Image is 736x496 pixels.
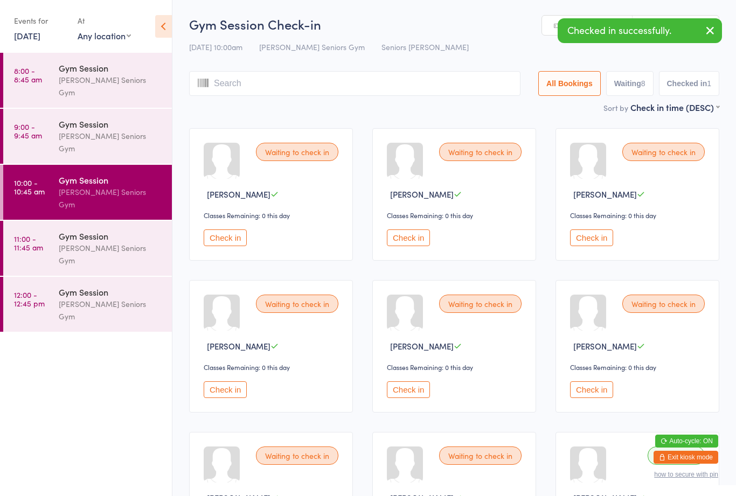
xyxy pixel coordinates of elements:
[558,18,722,43] div: Checked in successfully.
[59,62,163,74] div: Gym Session
[59,298,163,323] div: [PERSON_NAME] Seniors Gym
[390,340,454,352] span: [PERSON_NAME]
[622,143,705,161] div: Waiting to check in
[3,109,172,164] a: 9:00 -9:45 amGym Session[PERSON_NAME] Seniors Gym
[573,340,637,352] span: [PERSON_NAME]
[603,102,628,113] label: Sort by
[3,277,172,332] a: 12:00 -12:45 pmGym Session[PERSON_NAME] Seniors Gym
[78,30,131,41] div: Any location
[189,71,520,96] input: Search
[570,362,708,372] div: Classes Remaining: 0 this day
[207,188,270,200] span: [PERSON_NAME]
[654,471,718,478] button: how to secure with pin
[59,286,163,298] div: Gym Session
[390,188,454,200] span: [PERSON_NAME]
[14,122,42,139] time: 9:00 - 9:45 am
[573,188,637,200] span: [PERSON_NAME]
[439,295,522,313] div: Waiting to check in
[3,221,172,276] a: 11:00 -11:45 amGym Session[PERSON_NAME] Seniors Gym
[387,211,525,220] div: Classes Remaining: 0 this day
[14,290,45,308] time: 12:00 - 12:45 pm
[256,446,338,465] div: Waiting to check in
[659,71,720,96] button: Checked in1
[381,41,469,52] span: Seniors [PERSON_NAME]
[204,211,342,220] div: Classes Remaining: 0 this day
[641,79,645,88] div: 8
[439,446,522,465] div: Waiting to check in
[14,12,67,30] div: Events for
[3,165,172,220] a: 10:00 -10:45 amGym Session[PERSON_NAME] Seniors Gym
[256,295,338,313] div: Waiting to check in
[78,12,131,30] div: At
[570,381,613,398] button: Check in
[387,381,430,398] button: Check in
[204,229,247,246] button: Check in
[622,295,705,313] div: Waiting to check in
[654,451,718,464] button: Exit kiosk mode
[570,229,613,246] button: Check in
[189,41,242,52] span: [DATE] 10:00am
[606,71,654,96] button: Waiting8
[630,101,719,113] div: Check in time (DESC)
[59,118,163,130] div: Gym Session
[59,130,163,155] div: [PERSON_NAME] Seniors Gym
[59,230,163,242] div: Gym Session
[259,41,365,52] span: [PERSON_NAME] Seniors Gym
[189,15,719,33] h2: Gym Session Check-in
[59,242,163,267] div: [PERSON_NAME] Seniors Gym
[204,362,342,372] div: Classes Remaining: 0 this day
[387,362,525,372] div: Classes Remaining: 0 this day
[14,178,45,195] time: 10:00 - 10:45 am
[14,66,42,83] time: 8:00 - 8:45 am
[387,229,430,246] button: Check in
[3,53,172,108] a: 8:00 -8:45 amGym Session[PERSON_NAME] Seniors Gym
[14,30,40,41] a: [DATE]
[570,211,708,220] div: Classes Remaining: 0 this day
[204,381,247,398] button: Check in
[648,446,705,465] div: Checked in
[14,234,43,252] time: 11:00 - 11:45 am
[439,143,522,161] div: Waiting to check in
[59,174,163,186] div: Gym Session
[207,340,270,352] span: [PERSON_NAME]
[707,79,711,88] div: 1
[59,74,163,99] div: [PERSON_NAME] Seniors Gym
[655,435,718,448] button: Auto-cycle: ON
[59,186,163,211] div: [PERSON_NAME] Seniors Gym
[538,71,601,96] button: All Bookings
[256,143,338,161] div: Waiting to check in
